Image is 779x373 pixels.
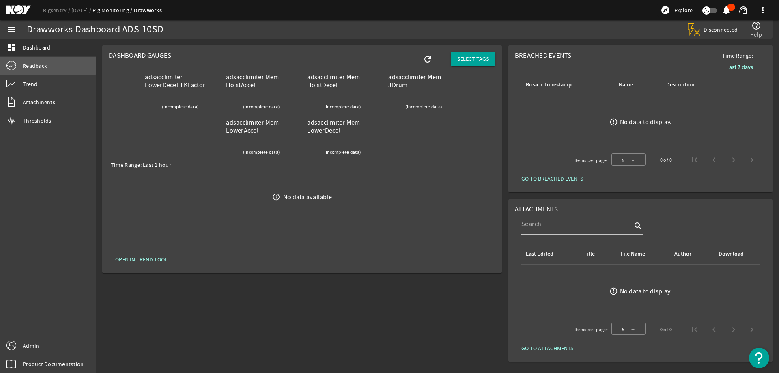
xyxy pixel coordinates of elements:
span: Thresholds [23,116,52,125]
span: SELECT TAGS [457,55,489,63]
button: GO TO ATTACHMENTS [515,341,580,356]
div: 0 of 0 [660,156,672,164]
div: No data available [283,193,332,201]
mat-icon: support_agent [738,5,748,15]
div: --- [307,135,378,146]
span: Time Range: [716,52,760,60]
div: 0 of 0 [660,326,672,334]
div: Name [618,80,655,89]
span: Dashboard Gauges [109,51,171,60]
mat-icon: dashboard [6,43,16,52]
span: Trend [23,80,37,88]
span: OPEN IN TREND TOOL [115,255,168,263]
span: Disconnected [704,26,738,33]
div: Name [619,80,633,89]
span: GO TO ATTACHMENTS [521,344,573,352]
div: adsacclimiter Mem LowerAccel [226,119,297,135]
div: File Name [620,250,663,259]
span: Breached Events [515,51,572,60]
div: Breach Timestamp [525,80,608,89]
div: Drawworks Dashboard ADS-10SD [27,26,164,34]
small: (Incomplete data) [324,103,361,111]
div: --- [226,135,297,146]
div: Description [665,80,723,89]
mat-icon: menu [6,25,16,34]
div: Author [673,250,708,259]
div: adsacclimiter LowerDecelHiKFactor [145,73,215,89]
small: (Incomplete data) [324,149,361,157]
span: Admin [23,342,39,350]
div: Time Range: Last 1 hour [111,161,493,169]
span: Attachments [23,98,55,106]
small: (Incomplete data) [162,103,199,111]
div: Title [582,250,610,259]
span: Attachments [515,205,558,213]
button: Open Resource Center [749,348,769,368]
div: Items per page: [575,156,608,164]
mat-icon: error_outline [609,118,618,126]
div: Last Edited [525,250,572,259]
span: Product Documentation [23,360,84,368]
div: File Name [621,250,645,259]
input: Search [521,219,632,229]
a: [DATE] [71,6,93,14]
div: adsacclimiter Mem JDrum [388,73,459,89]
button: more_vert [753,0,773,20]
small: (Incomplete data) [405,103,442,111]
button: Last 7 days [720,60,760,74]
div: --- [226,89,297,100]
button: SELECT TAGS [451,52,495,66]
b: Last 7 days [726,63,753,71]
small: (Incomplete data) [243,103,280,111]
a: Drawworks [134,6,162,14]
button: GO TO BREACHED EVENTS [515,171,590,186]
mat-icon: error_outline [609,287,618,295]
mat-icon: refresh [423,54,433,64]
small: (Incomplete data) [243,149,280,157]
div: --- [145,89,215,100]
i: search [633,221,643,231]
div: --- [307,89,378,100]
div: adsacclimiter Mem HoistDecel [307,73,378,89]
div: Items per page: [575,326,608,334]
div: --- [388,89,459,100]
span: Readback [23,62,47,70]
span: Explore [674,6,693,14]
div: Title [583,250,595,259]
div: Description [666,80,695,89]
div: adsacclimiter Mem LowerDecel [307,119,378,135]
a: Rigsentry [43,6,71,14]
div: Breach Timestamp [526,80,572,89]
div: No data to display. [620,287,672,295]
span: Dashboard [23,43,50,52]
mat-icon: explore [661,5,670,15]
a: Rig Monitoring [93,6,133,14]
div: No data to display. [620,118,672,126]
span: Help [750,30,762,39]
div: adsacclimiter Mem HoistAccel [226,73,297,89]
div: Author [674,250,691,259]
div: Download [719,250,744,259]
mat-icon: help_outline [751,21,761,30]
div: Last Edited [526,250,553,259]
button: Explore [657,4,696,17]
span: GO TO BREACHED EVENTS [521,175,583,183]
i: info_outline [272,193,280,201]
mat-icon: notifications [721,5,731,15]
button: OPEN IN TREND TOOL [109,252,174,267]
